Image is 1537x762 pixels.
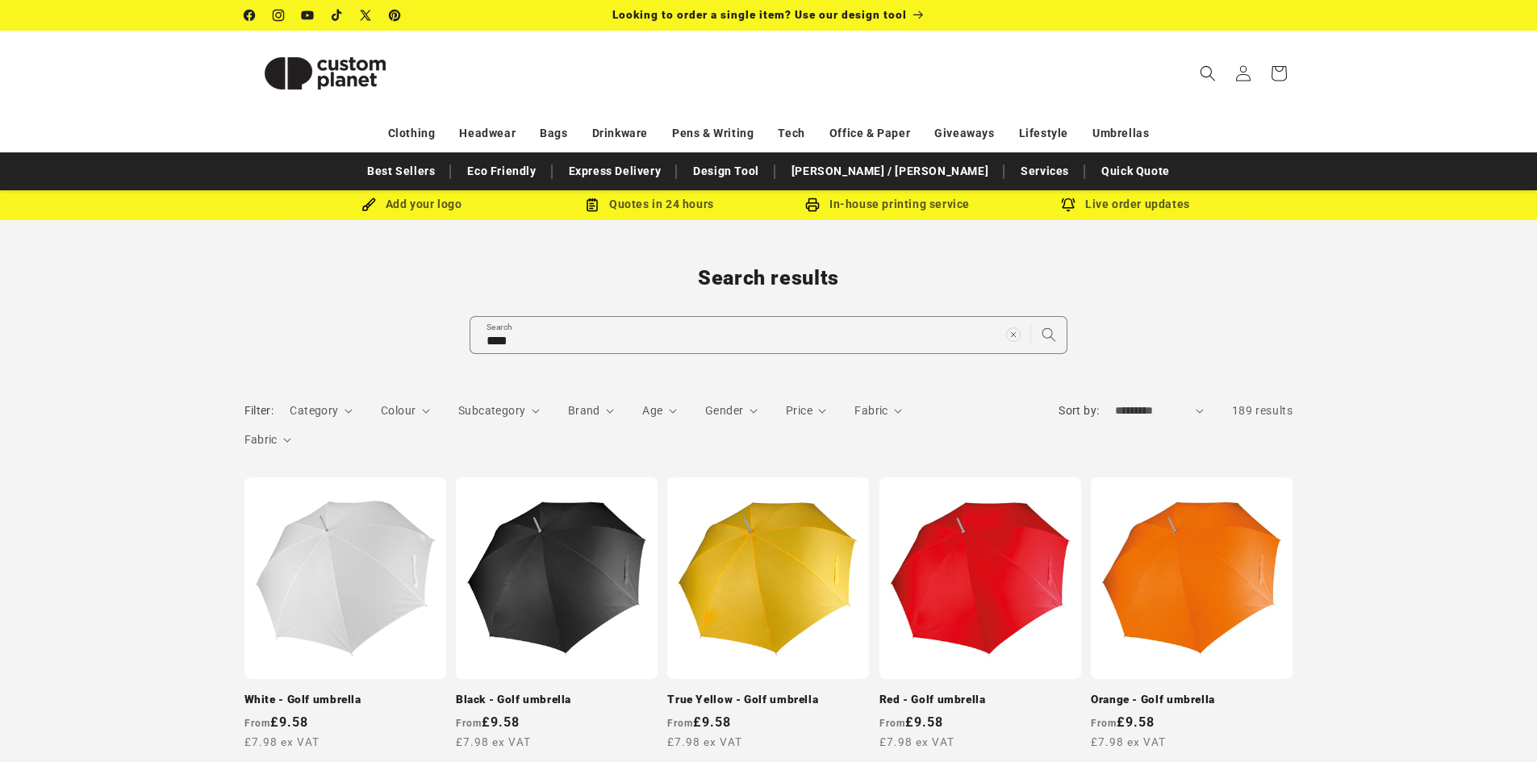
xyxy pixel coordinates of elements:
span: Gender [705,404,743,417]
summary: Age (0 selected) [642,402,677,419]
a: Lifestyle [1019,119,1068,148]
a: Design Tool [685,157,767,185]
a: Orange - Golf umbrella [1091,693,1293,707]
a: Best Sellers [359,157,443,185]
span: Colour [381,404,416,417]
button: Search [1031,317,1067,352]
a: Office & Paper [829,119,910,148]
span: Fabric [244,433,278,446]
a: Headwear [459,119,516,148]
summary: Gender (0 selected) [705,402,758,419]
summary: Fabric (0 selected) [244,431,292,448]
div: Live order updates [1007,194,1245,214]
span: Fabric [854,404,888,417]
img: In-house printing [805,198,820,212]
img: Custom Planet [244,37,406,110]
iframe: Chat Widget [1268,588,1537,762]
a: Custom Planet [238,31,411,115]
summary: Brand (0 selected) [568,402,615,419]
a: True Yellow - Golf umbrella [667,693,869,707]
a: Clothing [388,119,436,148]
h1: Search results [244,265,1293,291]
div: Quotes in 24 hours [531,194,769,214]
div: In-house printing service [769,194,1007,214]
a: Express Delivery [561,157,670,185]
summary: Search [1190,56,1226,91]
span: 189 results [1232,404,1293,417]
img: Brush Icon [361,198,376,212]
a: Eco Friendly [459,157,544,185]
span: Looking to order a single item? Use our design tool [612,8,907,21]
span: Age [642,404,662,417]
summary: Price [786,402,827,419]
span: Subcategory [458,404,525,417]
a: [PERSON_NAME] / [PERSON_NAME] [783,157,996,185]
a: Red - Golf umbrella [879,693,1081,707]
button: Clear search term [996,317,1031,352]
span: Category [290,404,338,417]
span: Brand [568,404,600,417]
a: Black - Golf umbrella [456,693,658,707]
a: Pens & Writing [672,119,754,148]
a: Tech [778,119,804,148]
label: Sort by: [1059,404,1099,417]
a: Quick Quote [1093,157,1178,185]
a: Drinkware [592,119,648,148]
img: Order Updates Icon [585,198,599,212]
a: Services [1013,157,1077,185]
a: Bags [540,119,567,148]
summary: Colour (0 selected) [381,402,430,419]
span: Price [786,404,812,417]
div: Add your logo [293,194,531,214]
a: White - Golf umbrella [244,693,446,707]
h2: Filter: [244,402,274,419]
summary: Subcategory (0 selected) [458,402,540,419]
img: Order updates [1061,198,1075,212]
a: Giveaways [934,119,994,148]
a: Umbrellas [1092,119,1149,148]
summary: Fabric (0 selected) [854,402,902,419]
summary: Category (0 selected) [290,402,353,419]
